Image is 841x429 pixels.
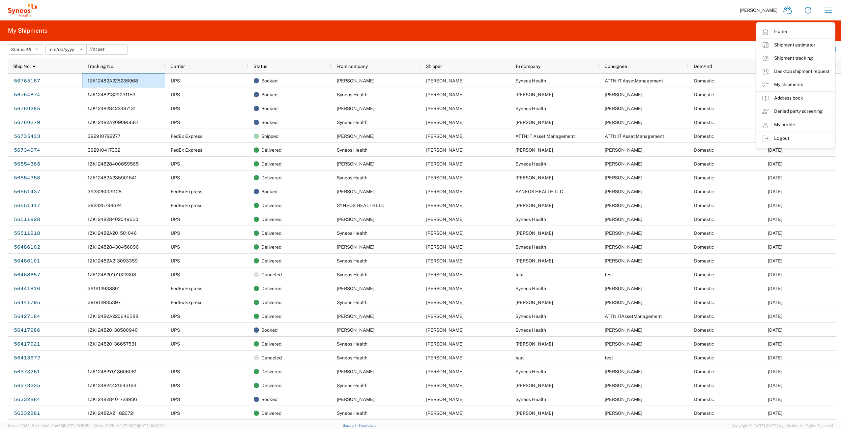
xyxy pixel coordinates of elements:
[14,200,41,211] a: 56551417
[171,341,180,347] span: UPS
[756,118,835,132] a: My profile
[768,355,782,360] span: 08/06/2025
[694,134,714,139] span: Domestic
[337,175,367,180] span: Syneos Health
[515,327,546,333] span: Syneos Health
[261,212,281,226] span: Delivered
[426,106,464,111] span: William Tam
[88,230,137,236] span: 1ZK12482A201501046
[13,64,31,69] span: Ship No.
[605,161,642,167] span: Shannon Waters
[14,173,41,183] a: 56554358
[8,27,47,35] h2: My Shipments
[426,217,464,222] span: Addie McCuen
[14,353,41,363] a: 56413672
[515,272,524,277] span: test
[88,175,137,180] span: 1ZK12482A235901541
[94,424,165,428] span: Client: 2025.18.0-27d3021
[337,272,367,277] span: Syneos Health
[88,411,135,416] span: 1ZK12482A211826721
[694,64,712,69] span: Dom/Intl
[14,131,41,142] a: 56735433
[768,161,782,167] span: 08/20/2025
[694,161,714,167] span: Domestic
[732,423,833,429] span: Copyright © [DATE]-[DATE] Agistix Inc., All Rights Reserved
[261,171,281,185] span: Delivered
[515,300,553,305] span: Victoria Wilson
[694,300,714,305] span: Domestic
[515,78,546,83] span: Syneos Health
[768,217,782,222] span: 08/15/2025
[171,203,202,208] span: FedEx Express
[261,379,281,392] span: Delivered
[261,88,277,102] span: Booked
[515,120,553,125] span: William Tam
[261,351,282,365] span: Canceled
[605,106,642,111] span: Shannon Waters
[8,424,91,428] span: Server: 2025.18.0-bb0e0c2bd68
[605,120,642,125] span: William Tam
[768,147,782,153] span: 09/05/2025
[768,314,782,319] span: 08/07/2025
[515,106,546,111] span: Syneos Health
[343,423,359,427] a: Support
[171,189,202,194] span: FedEx Express
[88,92,135,97] span: 1ZK124821329031153
[605,300,642,305] span: Victoria Wilson
[515,383,553,388] span: Ellenor Scheg
[694,411,714,416] span: Domestic
[426,161,464,167] span: Kelsey Thomas
[171,230,180,236] span: UPS
[87,64,114,69] span: Tracking No.
[337,78,374,83] span: Ella Gagliardi
[46,45,86,54] input: Not set
[756,78,835,91] a: My shipments
[694,147,714,153] span: Domestic
[261,129,278,143] span: Shipped
[261,74,277,88] span: Booked
[171,300,202,305] span: FedEx Express
[515,314,546,319] span: Syneos Health
[88,244,139,250] span: 1ZK124828430456096
[756,65,835,78] a: Desktop shipment request
[14,214,41,225] a: 56511928
[14,270,41,280] a: 56468887
[14,256,41,266] a: 56486101
[605,411,642,416] span: Karen Nunley
[261,309,281,323] span: Delivered
[14,117,41,128] a: 56760279
[337,230,367,236] span: Syneos Health
[337,217,374,222] span: Addie McCuen
[768,341,782,347] span: 08/06/2025
[768,189,782,194] span: 08/20/2025
[88,369,137,374] span: 1ZK12482Y013606081
[88,341,136,347] span: 1ZK124820136657531
[694,189,714,194] span: Domestic
[261,323,277,337] span: Booked
[694,92,714,97] span: Domestic
[171,217,180,222] span: UPS
[261,268,282,282] span: Canceled
[337,92,367,97] span: Syneos Health
[605,272,613,277] span: test
[768,300,782,305] span: 08/08/2025
[88,106,136,111] span: 1ZK124828422387131
[768,175,782,180] span: 08/20/2025
[336,64,368,69] span: From company
[14,339,41,350] a: 56417921
[337,120,367,125] span: Syneos Health
[171,175,180,180] span: UPS
[694,397,714,402] span: Domestic
[337,189,374,194] span: Vruta Patel
[515,217,546,222] span: Syneos Health
[515,244,546,250] span: Syneos Health
[768,203,782,208] span: 08/20/2025
[605,78,663,83] span: ATTN:IT AssetManagement
[337,286,374,291] span: Victoria Wilson
[88,383,136,388] span: 1ZK124824421643163
[88,134,120,139] span: 392910792277
[337,147,367,153] span: Syneos Health
[14,242,41,253] a: 56486102
[768,258,782,263] span: 08/13/2025
[171,397,180,402] span: UPS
